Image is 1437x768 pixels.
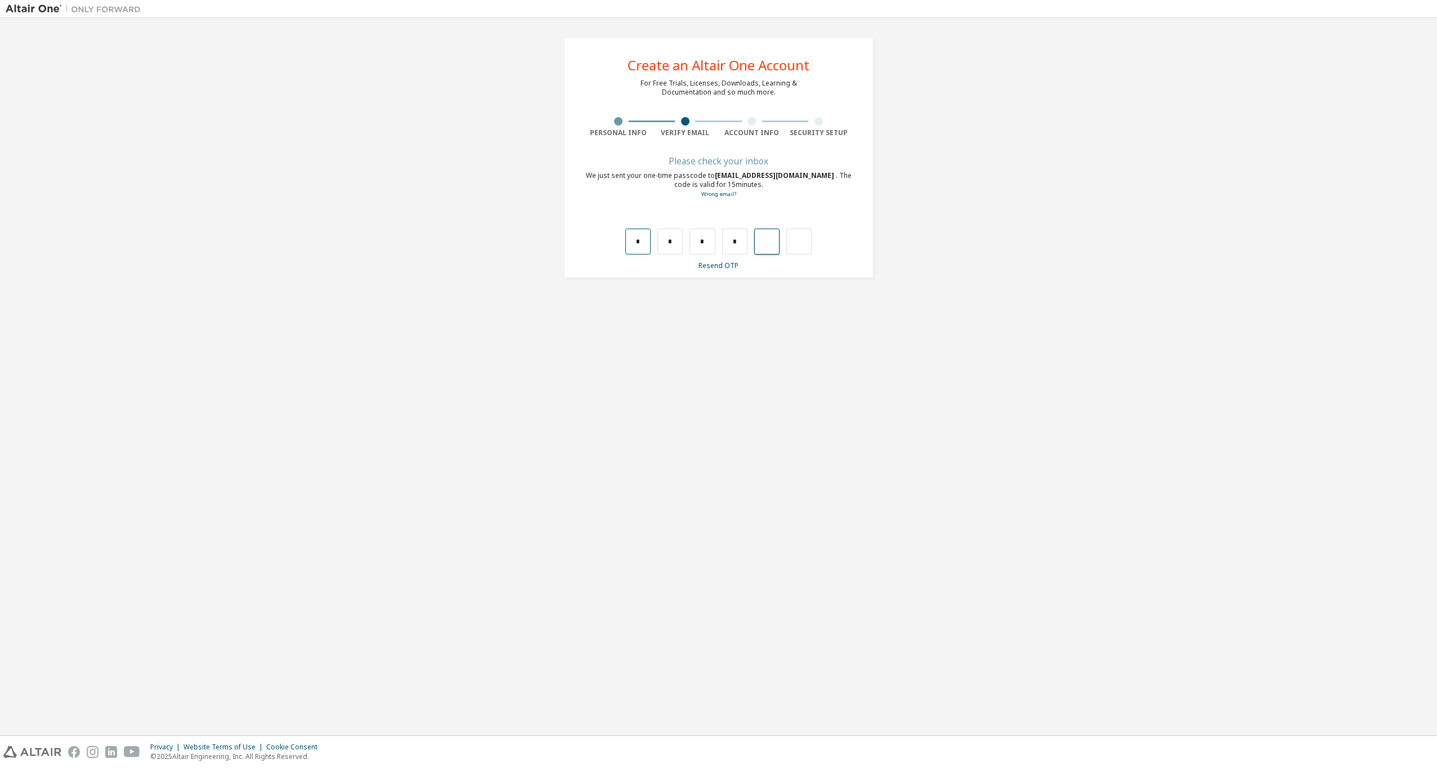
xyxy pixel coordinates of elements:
img: linkedin.svg [105,746,117,758]
img: Altair One [6,3,146,15]
div: Account Info [719,128,786,137]
div: Personal Info [585,128,652,137]
div: For Free Trials, Licenses, Downloads, Learning & Documentation and so much more. [641,79,797,97]
div: Security Setup [785,128,852,137]
a: Go back to the registration form [701,190,736,198]
img: instagram.svg [87,746,99,758]
span: [EMAIL_ADDRESS][DOMAIN_NAME] [715,171,836,180]
img: facebook.svg [68,746,80,758]
div: Cookie Consent [266,743,324,752]
img: altair_logo.svg [3,746,61,758]
div: Create an Altair One Account [628,59,809,72]
p: © 2025 Altair Engineering, Inc. All Rights Reserved. [150,752,324,761]
div: Verify Email [652,128,719,137]
div: Please check your inbox [585,158,852,164]
div: We just sent your one-time passcode to . The code is valid for 15 minutes. [585,171,852,199]
img: youtube.svg [124,746,140,758]
a: Resend OTP [699,261,738,270]
div: Privacy [150,743,183,752]
div: Website Terms of Use [183,743,266,752]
